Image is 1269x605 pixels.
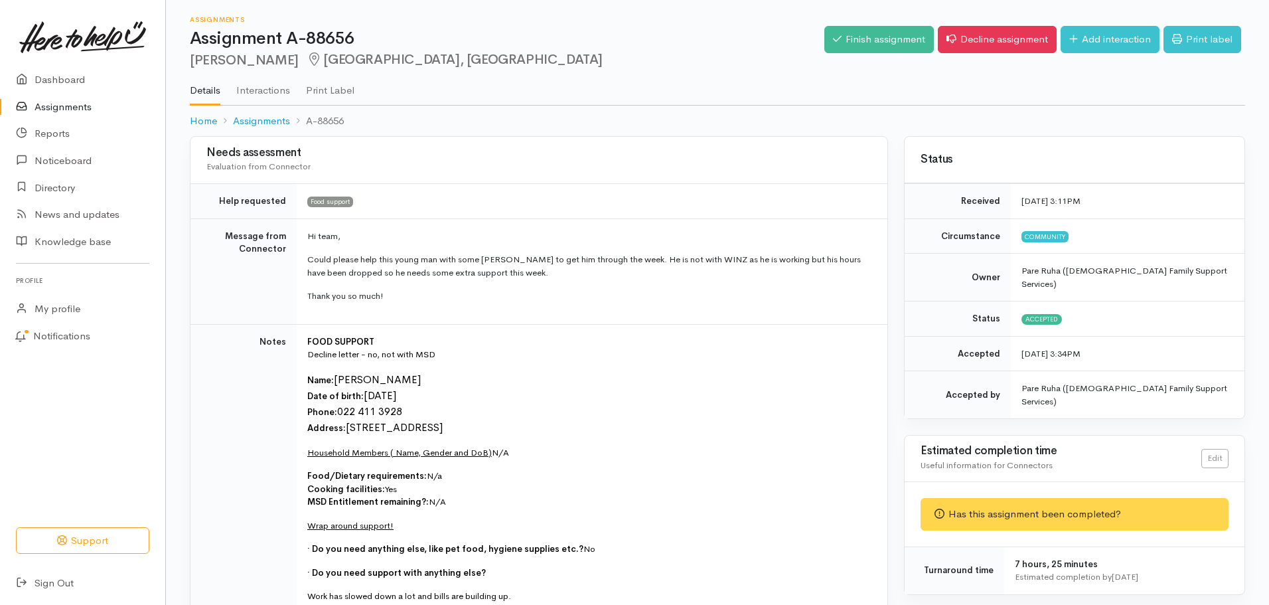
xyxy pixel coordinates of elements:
[307,390,364,402] span: Date of birth:
[307,197,353,207] span: Food support
[307,496,429,507] span: MSD Entitlement remaining?:
[905,254,1011,302] td: Owner
[1021,195,1081,207] time: [DATE] 3:11PM
[307,51,603,68] span: [GEOGRAPHIC_DATA], [GEOGRAPHIC_DATA]
[190,114,217,129] a: Home
[190,67,220,106] a: Details
[1201,449,1229,468] a: Edit
[307,483,385,495] span: Cooking facilities:
[1021,314,1062,325] span: Accepted
[337,404,402,418] font: 022 411 3928
[1021,231,1069,242] span: Community
[307,422,346,434] span: Address:
[190,218,297,324] td: Message from Connector
[921,153,1229,166] h3: Status
[233,114,290,129] a: Assignments
[307,567,486,578] span: · Do you need support with anything else?
[16,272,149,290] h6: Profile
[190,184,297,219] td: Help requested
[921,498,1229,531] div: Has this assignment been completed?
[307,253,871,279] p: Could please help this young man with some [PERSON_NAME] to get him through the week. He is not w...
[290,114,344,129] li: A-88656
[938,26,1057,53] a: Decline assignment
[364,389,396,402] font: [DATE]
[1015,570,1229,584] div: Estimated completion by
[1061,26,1159,53] a: Add interaction
[921,445,1201,458] h3: Estimated completion time
[16,527,149,555] button: Support
[190,29,824,48] h1: Assignment A-88656
[921,460,1053,471] span: Useful information for Connectors
[307,470,427,481] span: Food/Dietary requirements:
[206,147,871,159] h3: Needs assessment
[307,336,374,347] b: FOOD SUPPORT
[334,373,421,387] font: [PERSON_NAME]
[190,106,1245,137] nav: breadcrumb
[1011,371,1244,419] td: Pare Ruha ([DEMOGRAPHIC_DATA] Family Support Services)
[190,52,824,68] h2: [PERSON_NAME]
[190,16,824,23] h6: Assignments
[1163,26,1241,53] a: Print label
[1021,265,1227,290] span: Pare Ruha ([DEMOGRAPHIC_DATA] Family Support Services)
[307,375,334,386] span: Name:
[307,543,583,555] span: · Do you need anything else, like pet food, hygiene supplies etc.?
[307,447,492,458] u: Household Members ( Name, Gender and DoB)
[905,371,1011,419] td: Accepted by
[236,67,290,104] a: Interactions
[905,547,1004,594] td: Turnaround time
[307,520,394,531] u: Wrap around support!
[905,184,1011,219] td: Received
[307,335,871,361] p: Decline letter - no, not with MSD
[306,67,354,104] a: Print Label
[307,230,871,243] p: Hi team,
[905,302,1011,337] td: Status
[307,446,871,460] p: N/A
[307,590,871,603] p: Work has slowed down a lot and bills are building up.
[206,161,311,172] span: Evaluation from Connector
[824,26,934,53] a: Finish assignment
[1021,348,1081,359] time: [DATE] 3:34PM
[307,290,871,303] p: Thank you so much!
[905,336,1011,371] td: Accepted
[346,420,443,434] font: [STREET_ADDRESS]
[307,543,871,556] p: No
[1112,571,1138,582] time: [DATE]
[307,406,337,418] span: Phone:
[307,470,871,509] p: N/a Yes N/A
[1015,559,1098,570] span: 7 hours, 25 minutes
[905,218,1011,254] td: Circumstance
